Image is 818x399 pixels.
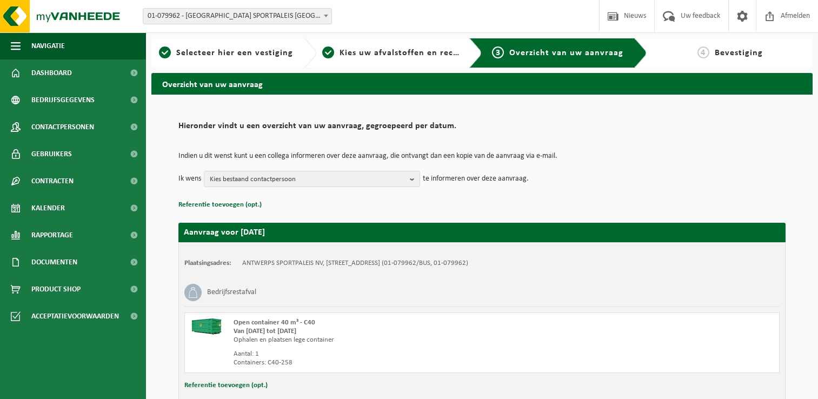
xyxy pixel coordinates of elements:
span: Bevestiging [715,49,763,57]
div: Ophalen en plaatsen lege container [234,336,526,344]
strong: Van [DATE] tot [DATE] [234,328,296,335]
span: Contracten [31,168,74,195]
h2: Hieronder vindt u een overzicht van uw aanvraag, gegroepeerd per datum. [178,122,786,136]
span: Acceptatievoorwaarden [31,303,119,330]
span: 1 [159,46,171,58]
a: 2Kies uw afvalstoffen en recipiënten [322,46,461,59]
span: Selecteer hier een vestiging [176,49,293,57]
div: Aantal: 1 [234,350,526,358]
p: te informeren over deze aanvraag. [423,171,529,187]
span: Gebruikers [31,141,72,168]
span: Rapportage [31,222,73,249]
span: 4 [697,46,709,58]
h3: Bedrijfsrestafval [207,284,256,301]
strong: Plaatsingsadres: [184,260,231,267]
strong: Aanvraag voor [DATE] [184,228,265,237]
p: Ik wens [178,171,201,187]
img: HK-XC-40-GN-00.png [190,318,223,335]
span: 2 [322,46,334,58]
button: Kies bestaand contactpersoon [204,171,420,187]
button: Referentie toevoegen (opt.) [184,378,268,393]
a: 1Selecteer hier een vestiging [157,46,295,59]
span: Contactpersonen [31,114,94,141]
span: Open container 40 m³ - C40 [234,319,315,326]
span: Kalender [31,195,65,222]
span: Kies uw afvalstoffen en recipiënten [340,49,488,57]
span: Overzicht van uw aanvraag [509,49,623,57]
td: ANTWERPS SPORTPALEIS NV, [STREET_ADDRESS] (01-079962/BUS, 01-079962) [242,259,468,268]
p: Indien u dit wenst kunt u een collega informeren over deze aanvraag, die ontvangt dan een kopie v... [178,152,786,160]
span: Bedrijfsgegevens [31,87,95,114]
div: Containers: C40-258 [234,358,526,367]
span: 01-079962 - ANTWERPS SPORTPALEIS NV - MERKSEM [143,8,332,24]
span: Product Shop [31,276,81,303]
h2: Overzicht van uw aanvraag [151,73,813,94]
span: Dashboard [31,59,72,87]
span: 01-079962 - ANTWERPS SPORTPALEIS NV - MERKSEM [143,9,331,24]
button: Referentie toevoegen (opt.) [178,198,262,212]
span: Documenten [31,249,77,276]
span: Navigatie [31,32,65,59]
span: Kies bestaand contactpersoon [210,171,405,188]
span: 3 [492,46,504,58]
